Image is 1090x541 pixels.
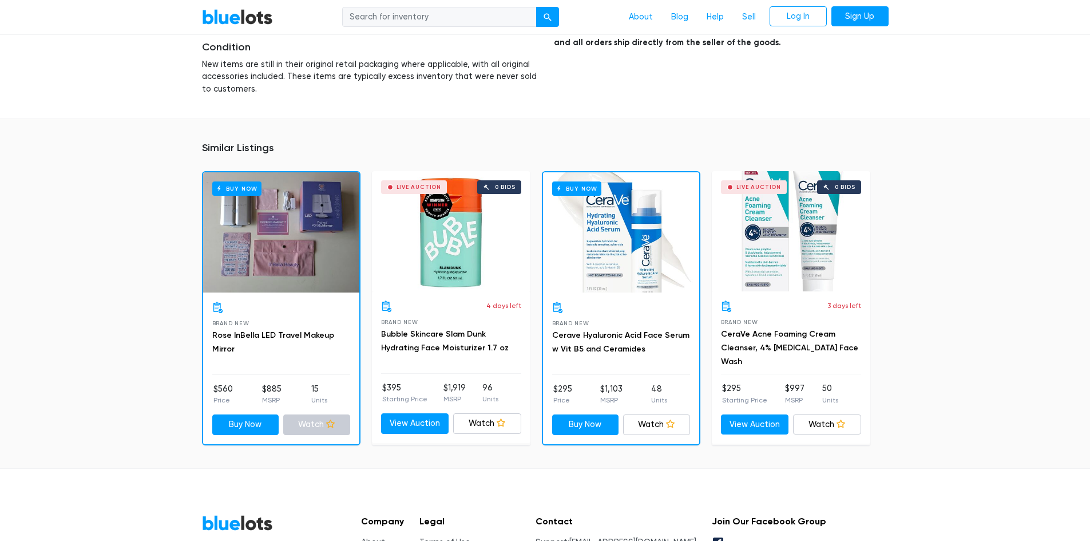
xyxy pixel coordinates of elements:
a: View Auction [721,414,789,435]
a: About [620,6,662,28]
span: Brand New [212,320,249,326]
li: $395 [382,382,427,405]
a: Buy Now [543,172,699,293]
p: New items are still in their original retail packaging where applicable, with all original access... [202,58,537,96]
li: 96 [482,382,498,405]
span: Brand New [721,319,758,325]
a: Cerave Hyaluronic Acid Face Serum w Vit B5 and Ceramides [552,330,689,354]
a: Sell [733,6,765,28]
li: 48 [651,383,667,406]
p: MSRP [785,395,804,405]
li: $560 [213,383,233,406]
p: Starting Price [382,394,427,404]
h5: Similar Listings [202,142,889,155]
li: $885 [262,383,282,406]
a: Watch [453,413,521,434]
a: CeraVe Acne Foaming Cream Cleanser, 4% [MEDICAL_DATA] Face Wash [721,329,858,366]
h5: Legal [419,516,520,527]
p: MSRP [262,395,282,405]
a: Live Auction 0 bids [372,171,530,291]
a: BlueLots [202,9,273,25]
p: Units [311,395,327,405]
h6: Buy Now [212,181,262,196]
a: Blog [662,6,697,28]
span: Brand New [552,320,589,326]
li: 50 [822,382,838,405]
h6: Buy Now [552,181,602,196]
p: Price [553,395,572,405]
a: Log In [770,6,827,27]
li: $295 [553,383,572,406]
p: 4 days left [486,301,521,311]
li: $1,919 [443,382,466,405]
div: Live Auction [397,184,442,190]
li: $295 [722,382,767,405]
h5: Contact [536,516,696,527]
a: Bubble Skincare Slam Dunk Hydrating Face Moisturizer 1.7 oz [381,329,509,353]
a: BlueLots [202,515,273,531]
h5: Join Our Facebook Group [712,516,826,527]
h5: Condition [202,41,537,54]
li: 15 [311,383,327,406]
a: Live Auction 0 bids [712,171,870,291]
a: Watch [623,414,690,435]
p: MSRP [600,395,623,405]
li: $997 [785,382,804,405]
a: Buy Now [552,414,619,435]
div: 0 bids [495,184,516,190]
p: Units [651,395,667,405]
a: Watch [793,414,861,435]
span: Brand New [381,319,418,325]
p: Units [482,394,498,404]
a: Rose InBella LED Travel Makeup Mirror [212,330,334,354]
p: 3 days left [827,301,861,311]
h5: Company [361,516,404,527]
a: Sign Up [831,6,889,27]
p: Units [822,395,838,405]
a: Watch [283,414,350,435]
p: Starting Price [722,395,767,405]
div: 0 bids [835,184,855,190]
a: View Auction [381,413,449,434]
p: MSRP [443,394,466,404]
a: Buy Now [203,172,359,293]
div: Live Auction [736,184,782,190]
p: Price [213,395,233,405]
a: Buy Now [212,414,279,435]
li: $1,103 [600,383,623,406]
a: Help [697,6,733,28]
input: Search for inventory [342,7,537,27]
